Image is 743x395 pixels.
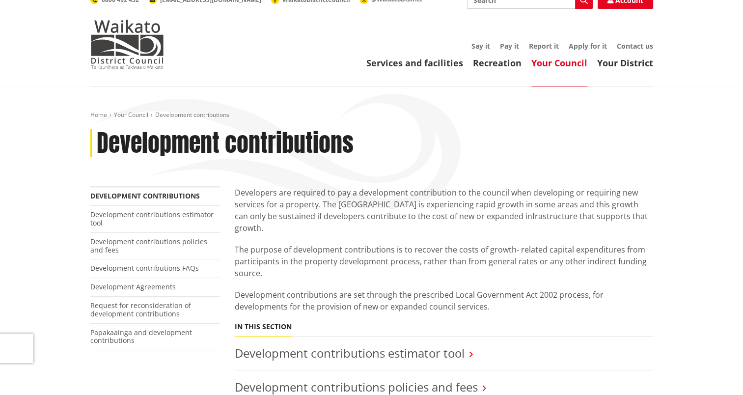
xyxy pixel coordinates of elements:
[90,20,164,69] img: Waikato District Council - Te Kaunihera aa Takiwaa o Waikato
[698,354,733,389] iframe: Messenger Launcher
[97,129,354,158] h1: Development contributions
[597,57,653,69] a: Your District
[90,191,200,200] a: Development contributions
[366,57,463,69] a: Services and facilities
[235,187,653,234] p: Developers are required to pay a development contribution to the council when developing or requi...
[90,328,192,345] a: Papakaainga and development contributions
[617,41,653,51] a: Contact us
[569,41,607,51] a: Apply for it
[529,41,559,51] a: Report it
[90,111,107,119] a: Home
[235,379,478,395] a: Development contributions policies and fees
[90,237,207,254] a: Development contributions policies and fees
[90,263,199,273] a: Development contributions FAQs
[90,282,176,291] a: Development Agreements
[531,57,587,69] a: Your Council
[235,244,653,279] p: The purpose of development contributions is to recover the costs of growth- related capital expen...
[235,345,465,361] a: Development contributions estimator tool
[235,289,653,312] p: Development contributions are set through the prescribed Local Government Act 2002 process, for d...
[114,111,148,119] a: Your Council
[90,111,653,119] nav: breadcrumb
[235,323,292,331] h5: In this section
[90,210,214,227] a: Development contributions estimator tool
[471,41,490,51] a: Say it
[473,57,522,69] a: Recreation
[90,301,191,318] a: Request for reconsideration of development contributions
[500,41,519,51] a: Pay it
[155,111,229,119] span: Development contributions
